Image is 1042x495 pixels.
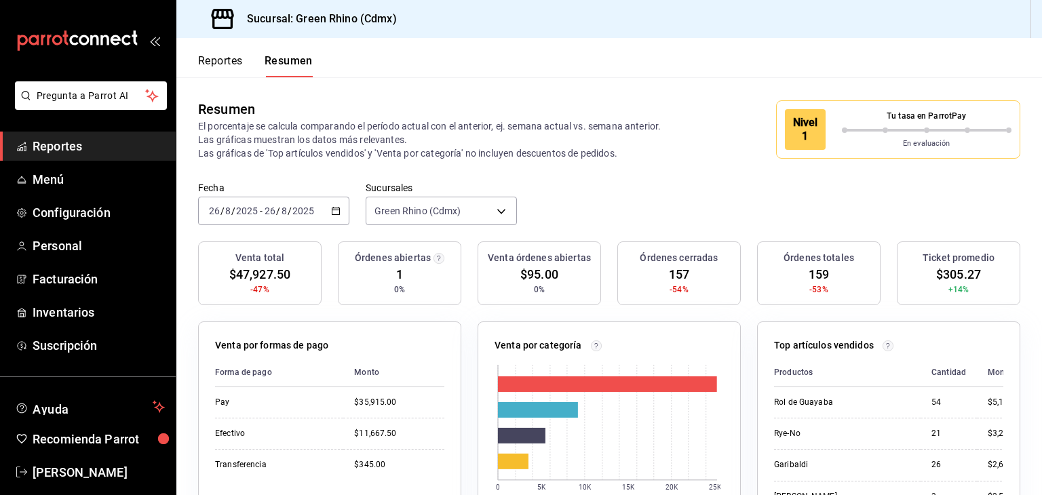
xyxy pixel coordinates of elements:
[374,204,461,218] span: Green Rhino (Cdmx)
[33,399,147,415] span: Ayuda
[669,265,689,283] span: 157
[33,303,165,321] span: Inventarios
[33,170,165,189] span: Menú
[236,11,397,27] h3: Sucursal: Green Rhino (Cdmx)
[977,358,1025,387] th: Monto
[988,397,1025,408] div: $5,130.00
[495,338,582,353] p: Venta por categoría
[33,270,165,288] span: Facturación
[774,338,874,353] p: Top artículos vendidos
[354,397,444,408] div: $35,915.00
[774,397,910,408] div: Rol de Guayaba
[520,265,558,283] span: $95.00
[33,463,165,481] span: [PERSON_NAME]
[265,54,313,77] button: Resumen
[215,428,332,439] div: Efectivo
[774,358,921,387] th: Productos
[264,205,276,216] input: --
[355,251,431,265] h3: Órdenes abiertas
[292,205,315,216] input: ----
[537,483,546,491] text: 5K
[665,483,678,491] text: 20K
[215,358,343,387] th: Forma de pago
[921,358,977,387] th: Cantidad
[366,183,517,193] label: Sucursales
[37,89,146,103] span: Pregunta a Parrot AI
[785,109,826,150] div: Nivel 1
[33,203,165,222] span: Configuración
[842,138,1012,150] p: En evaluación
[496,483,500,491] text: 0
[809,283,828,296] span: -53%
[215,459,332,471] div: Transferencia
[235,205,258,216] input: ----
[231,205,235,216] span: /
[33,237,165,255] span: Personal
[250,283,269,296] span: -47%
[15,81,167,110] button: Pregunta a Parrot AI
[396,265,403,283] span: 1
[33,336,165,355] span: Suscripción
[9,98,167,113] a: Pregunta a Parrot AI
[149,35,160,46] button: open_drawer_menu
[208,205,220,216] input: --
[229,265,290,283] span: $47,927.50
[354,459,444,471] div: $345.00
[579,483,592,491] text: 10K
[215,397,332,408] div: Pay
[709,483,722,491] text: 25K
[198,54,243,77] button: Reportes
[640,251,718,265] h3: Órdenes cerradas
[288,205,292,216] span: /
[774,428,910,439] div: Rye-No
[354,428,444,439] div: $11,667.50
[281,205,288,216] input: --
[988,459,1025,471] div: $2,600.00
[488,251,591,265] h3: Venta órdenes abiertas
[33,137,165,155] span: Reportes
[225,205,231,216] input: --
[198,119,678,160] p: El porcentaje se calcula comparando el período actual con el anterior, ej. semana actual vs. sema...
[988,428,1025,439] div: $3,255.00
[931,428,966,439] div: 21
[774,459,910,471] div: Garibaldi
[670,283,689,296] span: -54%
[923,251,995,265] h3: Ticket promedio
[948,283,969,296] span: +14%
[260,205,263,216] span: -
[198,183,349,193] label: Fecha
[622,483,635,491] text: 15K
[276,205,280,216] span: /
[343,358,444,387] th: Monto
[198,54,313,77] div: navigation tabs
[809,265,829,283] span: 159
[931,459,966,471] div: 26
[220,205,225,216] span: /
[235,251,284,265] h3: Venta total
[534,283,545,296] span: 0%
[842,110,1012,122] p: Tu tasa en ParrotPay
[215,338,328,353] p: Venta por formas de pago
[784,251,854,265] h3: Órdenes totales
[33,430,165,448] span: Recomienda Parrot
[931,397,966,408] div: 54
[198,99,255,119] div: Resumen
[936,265,981,283] span: $305.27
[394,283,405,296] span: 0%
